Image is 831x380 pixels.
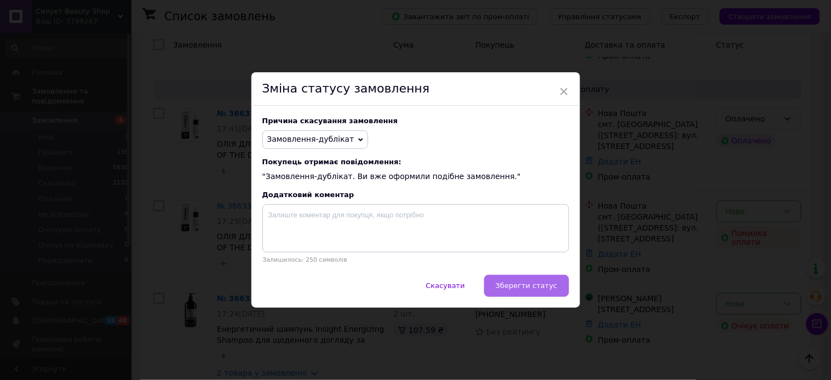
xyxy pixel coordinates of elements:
[262,256,569,263] p: Залишилось: 250 символів
[267,135,354,143] span: Замовлення-дублікат
[262,158,569,166] span: Покупець отримає повідомлення:
[559,82,569,101] span: ×
[414,275,476,297] button: Скасувати
[484,275,569,297] button: Зберегти статус
[262,191,569,199] div: Додатковий коментар
[262,117,569,125] div: Причина скасування замовлення
[262,158,569,182] div: "Замовлення-дублікат. Ви вже оформили подібне замовлення."
[251,72,580,106] div: Зміна статусу замовлення
[426,281,465,290] span: Скасувати
[496,281,558,290] span: Зберегти статус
